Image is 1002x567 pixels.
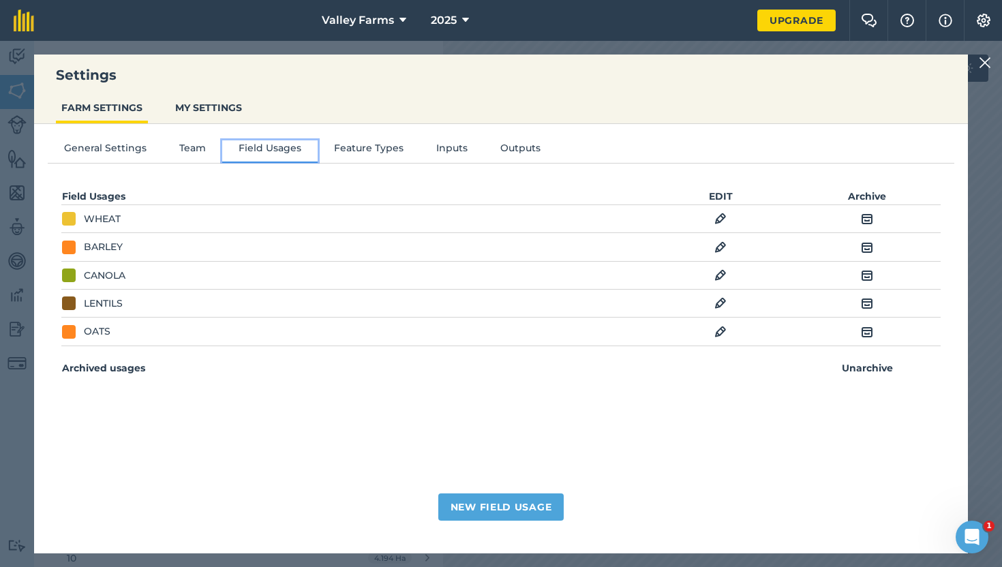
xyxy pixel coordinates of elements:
button: New Field Usage [438,493,564,521]
div: LENTILS [84,296,123,311]
img: svg+xml;base64,PHN2ZyB4bWxucz0iaHR0cDovL3d3dy53My5vcmcvMjAwMC9zdmciIHdpZHRoPSIxOCIgaGVpZ2h0PSIyNC... [861,211,873,227]
th: Archived usages [61,360,501,376]
img: svg+xml;base64,PHN2ZyB4bWxucz0iaHR0cDovL3d3dy53My5vcmcvMjAwMC9zdmciIHdpZHRoPSIxOCIgaGVpZ2h0PSIyNC... [861,267,873,283]
button: Team [163,140,222,161]
th: Unarchive [794,360,941,376]
th: Field Usages [61,188,501,205]
button: Inputs [420,140,484,161]
img: svg+xml;base64,PHN2ZyB4bWxucz0iaHR0cDovL3d3dy53My5vcmcvMjAwMC9zdmciIHdpZHRoPSIxOCIgaGVpZ2h0PSIyNC... [714,324,727,340]
img: svg+xml;base64,PHN2ZyB4bWxucz0iaHR0cDovL3d3dy53My5vcmcvMjAwMC9zdmciIHdpZHRoPSIxNyIgaGVpZ2h0PSIxNy... [939,12,952,29]
span: 2025 [431,12,457,29]
img: svg+xml;base64,PHN2ZyB4bWxucz0iaHR0cDovL3d3dy53My5vcmcvMjAwMC9zdmciIHdpZHRoPSIxOCIgaGVpZ2h0PSIyNC... [714,295,727,311]
span: 1 [984,521,995,532]
img: svg+xml;base64,PHN2ZyB4bWxucz0iaHR0cDovL3d3dy53My5vcmcvMjAwMC9zdmciIHdpZHRoPSIxOCIgaGVpZ2h0PSIyNC... [714,267,727,283]
div: BARLEY [84,239,123,254]
div: CANOLA [84,268,125,283]
button: Field Usages [222,140,318,161]
button: Outputs [484,140,557,161]
button: FARM SETTINGS [56,95,148,121]
img: svg+xml;base64,PHN2ZyB4bWxucz0iaHR0cDovL3d3dy53My5vcmcvMjAwMC9zdmciIHdpZHRoPSIyMiIgaGVpZ2h0PSIzMC... [979,55,991,71]
button: General Settings [48,140,163,161]
button: Feature Types [318,140,420,161]
img: svg+xml;base64,PHN2ZyB4bWxucz0iaHR0cDovL3d3dy53My5vcmcvMjAwMC9zdmciIHdpZHRoPSIxOCIgaGVpZ2h0PSIyNC... [861,239,873,256]
iframe: Intercom live chat [956,521,988,553]
button: MY SETTINGS [170,95,247,121]
h3: Settings [34,65,968,85]
a: Upgrade [757,10,836,31]
th: EDIT [648,188,794,205]
img: A question mark icon [899,14,915,27]
img: svg+xml;base64,PHN2ZyB4bWxucz0iaHR0cDovL3d3dy53My5vcmcvMjAwMC9zdmciIHdpZHRoPSIxOCIgaGVpZ2h0PSIyNC... [861,324,873,340]
span: Valley Farms [322,12,394,29]
th: Archive [794,188,941,205]
div: OATS [84,324,110,339]
img: svg+xml;base64,PHN2ZyB4bWxucz0iaHR0cDovL3d3dy53My5vcmcvMjAwMC9zdmciIHdpZHRoPSIxOCIgaGVpZ2h0PSIyNC... [714,211,727,227]
img: Two speech bubbles overlapping with the left bubble in the forefront [861,14,877,27]
img: A cog icon [975,14,992,27]
div: WHEAT [84,211,121,226]
img: fieldmargin Logo [14,10,34,31]
img: svg+xml;base64,PHN2ZyB4bWxucz0iaHR0cDovL3d3dy53My5vcmcvMjAwMC9zdmciIHdpZHRoPSIxOCIgaGVpZ2h0PSIyNC... [714,239,727,256]
img: svg+xml;base64,PHN2ZyB4bWxucz0iaHR0cDovL3d3dy53My5vcmcvMjAwMC9zdmciIHdpZHRoPSIxOCIgaGVpZ2h0PSIyNC... [861,295,873,311]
